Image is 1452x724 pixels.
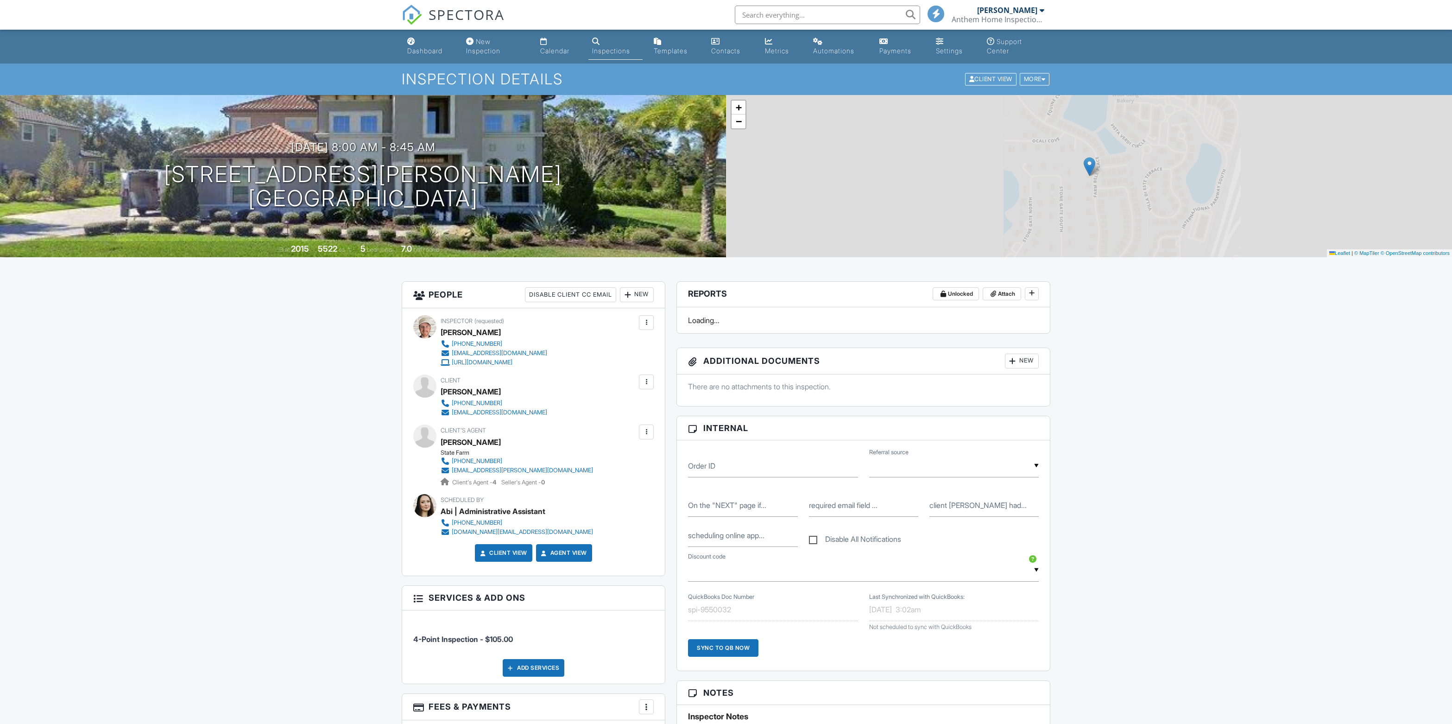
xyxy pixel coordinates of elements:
label: On the "NEXT" page if NO EMAIL is available for CLIENT it is recommended to provide entry in [688,500,766,510]
span: SPECTORA [429,5,505,24]
a: Support Center [983,33,1048,60]
div: Support Center [987,38,1022,55]
div: [EMAIL_ADDRESS][PERSON_NAME][DOMAIN_NAME] [452,467,593,474]
input: client John Smith had no email, "noemail@john.smith.com" would be the best entry to move forward in [929,494,1039,517]
span: Client's Agent [441,427,486,434]
a: [URL][DOMAIN_NAME] [441,358,547,367]
a: Automations (Basic) [809,33,869,60]
a: [DOMAIN_NAME][EMAIL_ADDRESS][DOMAIN_NAME] [441,527,593,537]
div: Dashboard [407,47,442,55]
span: Inspector [441,318,473,324]
div: New Inspection [466,38,500,55]
a: [PHONE_NUMBER] [441,399,547,408]
label: client John Smith had no email, "noemail@john.smith.com" would be the best entry to move forward in [929,500,1027,510]
div: 5 [360,244,366,254]
a: [PHONE_NUMBER] [441,457,593,466]
div: [DOMAIN_NAME][EMAIL_ADDRESS][DOMAIN_NAME] [452,528,593,536]
span: sq. ft. [339,246,352,253]
div: Anthem Home Inspections [952,15,1044,24]
a: © MapTiler [1354,250,1379,256]
div: [PHONE_NUMBER] [452,519,502,527]
strong: 0 [541,479,545,486]
div: Contacts [711,47,740,55]
span: (requested) [474,318,504,324]
label: Order ID [688,461,715,471]
span: | [1351,250,1353,256]
div: More [1020,73,1050,86]
a: [EMAIL_ADDRESS][DOMAIN_NAME] [441,349,547,358]
h3: Notes [677,681,1050,705]
div: [URL][DOMAIN_NAME] [452,359,512,366]
h5: Inspector Notes [688,712,1039,721]
div: Metrics [765,47,789,55]
a: New Inspection [462,33,529,60]
div: [PERSON_NAME] [441,385,501,399]
div: State Farm [441,449,600,457]
h3: Additional Documents [677,348,1050,375]
label: scheduling online appointment, when CLIENT has no email. [688,530,764,540]
a: Calendar [537,33,581,60]
span: Client [441,377,461,384]
div: Settings [936,47,963,55]
div: Add Services [503,659,564,677]
span: Client's Agent - [452,479,498,486]
input: scheduling online appointment, when CLIENT has no email. [688,524,797,547]
a: [PHONE_NUMBER] [441,339,547,349]
div: Disable Client CC Email [525,287,616,302]
div: [PERSON_NAME] [977,6,1037,15]
div: 5522 [318,244,337,254]
label: required email field for CLIENT as follows: noemail@clientfirstname.clientlastname.com. For examp... [809,500,878,510]
div: Sync to QB Now [688,639,758,657]
a: Zoom in [732,101,745,114]
input: required email field for CLIENT as follows: noemail@clientfirstname.clientlastname.com. For examp... [809,494,918,517]
h3: Services & Add ons [402,586,665,610]
a: Zoom out [732,114,745,128]
h1: Inspection Details [402,71,1050,87]
h3: Fees & Payments [402,694,665,720]
a: [PERSON_NAME] [441,435,501,449]
h3: People [402,282,665,308]
p: There are no attachments to this inspection. [688,381,1039,392]
input: On the "NEXT" page if NO EMAIL is available for CLIENT it is recommended to provide entry in [688,494,797,517]
div: Client View [965,73,1016,86]
div: [PHONE_NUMBER] [452,457,502,465]
a: Metrics [761,33,802,60]
a: Dashboard [404,33,455,60]
span: 4-Point Inspection - $105.00 [413,635,513,644]
a: [EMAIL_ADDRESS][DOMAIN_NAME] [441,408,547,417]
div: [PHONE_NUMBER] [452,340,502,348]
label: Referral source [869,448,909,457]
a: Inspections [588,33,643,60]
div: [EMAIL_ADDRESS][DOMAIN_NAME] [452,349,547,357]
a: Leaflet [1329,250,1350,256]
div: New [1005,354,1039,368]
span: − [736,115,742,127]
div: Payments [879,47,911,55]
div: 7.0 [401,244,412,254]
div: [PHONE_NUMBER] [452,400,502,407]
a: Payments [876,33,925,60]
img: Marker [1084,157,1095,176]
a: [EMAIL_ADDRESS][PERSON_NAME][DOMAIN_NAME] [441,466,593,475]
span: bedrooms [367,246,392,253]
h1: [STREET_ADDRESS][PERSON_NAME] [GEOGRAPHIC_DATA] [164,162,562,211]
strong: 4 [492,479,496,486]
div: New [620,287,654,302]
span: Built [279,246,290,253]
div: 2015 [291,244,309,254]
a: SPECTORA [402,13,505,32]
a: Client View [478,548,527,558]
h3: Internal [677,416,1050,440]
span: Scheduled By [441,496,484,503]
div: [PERSON_NAME] [441,325,501,339]
label: QuickBooks Doc Number [688,593,754,601]
a: Contacts [707,33,754,60]
div: Calendar [540,47,569,55]
label: Discount code [688,553,726,561]
input: Search everything... [735,6,920,24]
span: + [736,102,742,113]
label: Disable All Notifications [809,535,901,546]
a: Templates [650,33,700,60]
span: bathrooms [413,246,440,253]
